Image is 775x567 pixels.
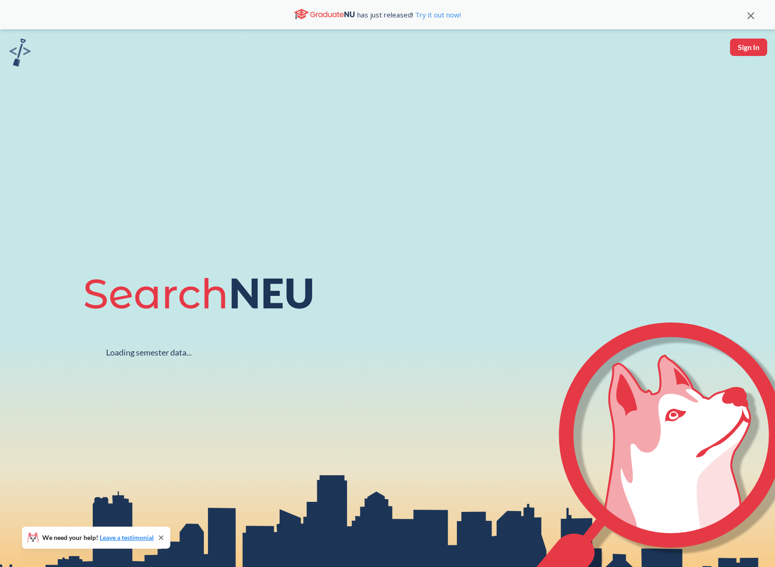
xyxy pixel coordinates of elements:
a: Try it out now! [413,10,461,19]
img: sandbox logo [9,39,31,67]
a: Leave a testimonial [100,534,154,541]
div: Loading semester data... [106,347,192,358]
span: has just released! [357,10,461,20]
a: sandbox logo [9,39,31,69]
span: We need your help! [42,534,154,541]
button: Sign In [730,39,767,56]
